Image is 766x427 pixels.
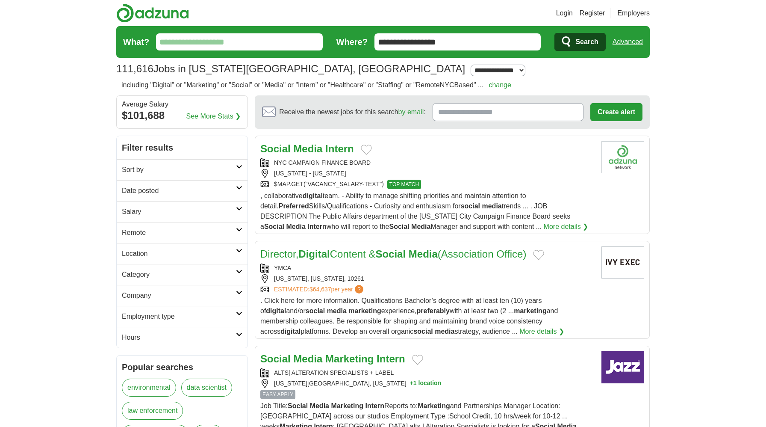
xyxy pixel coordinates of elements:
[336,36,368,48] label: Where?
[389,223,409,230] strong: Social
[117,136,247,159] h2: Filter results
[288,402,308,409] strong: Social
[116,63,465,74] h1: Jobs in [US_STATE][GEOGRAPHIC_DATA], [GEOGRAPHIC_DATA]
[580,8,605,18] a: Register
[544,222,589,232] a: More details ❯
[331,402,363,409] strong: Marketing
[306,307,325,314] strong: social
[307,223,326,230] strong: Intern
[260,192,570,230] span: , collaborative team. - Ability to manage shifting priorities and maintain attention to detail. S...
[121,80,511,90] h2: including "Digital" or "Marketing" or "Social" or "Media" or "Intern" or "Healthcare" or "Staffin...
[117,222,247,243] a: Remote
[617,8,650,18] a: Employers
[260,297,558,335] span: . Click here for more information. Qualifications Bachelor’s degree with at least ten (10) years ...
[375,248,406,260] strong: Social
[266,307,286,314] strong: digital
[417,307,450,314] strong: preferably
[361,145,372,155] button: Add to favorite jobs
[117,243,247,264] a: Location
[613,33,643,50] a: Advanced
[410,379,413,388] span: +
[116,61,153,77] span: 111,616
[418,402,450,409] strong: Marketing
[435,328,454,335] strong: media
[274,264,291,271] a: YMCA
[461,202,480,210] strong: social
[398,108,424,116] a: by email
[293,143,322,154] strong: Media
[181,379,232,397] a: data scientist
[122,379,176,397] a: environmental
[260,353,291,365] strong: Social
[325,353,374,365] strong: Marketing
[122,249,236,259] h2: Location
[325,143,354,154] strong: Intern
[260,379,595,388] div: [US_STATE][GEOGRAPHIC_DATA], [US_STATE]
[293,353,322,365] strong: Media
[533,250,544,260] button: Add to favorite jobs
[122,402,183,420] a: law enforcement
[122,228,236,238] h2: Remote
[260,158,595,167] div: NYC CAMPAIGN FINANCE BOARD
[489,81,511,89] a: change
[117,327,247,348] a: Hours
[186,111,241,122] a: See More Stats ❯
[279,107,425,117] span: Receive the newest jobs for this search :
[556,8,573,18] a: Login
[274,285,365,294] a: ESTIMATED:$64,637per year?
[514,307,546,314] strong: marketing
[365,402,384,409] strong: Intern
[122,165,236,175] h2: Sort by
[286,223,306,230] strong: Media
[575,33,598,50] span: Search
[303,192,323,199] strong: digital
[601,351,644,383] img: Company logo
[280,328,301,335] strong: digital
[601,246,644,279] img: YMCA logo
[412,355,423,365] button: Add to favorite jobs
[122,186,236,196] h2: Date posted
[122,108,242,123] div: $101,688
[409,248,438,260] strong: Media
[410,379,442,388] button: +1 location
[411,223,430,230] strong: Media
[298,248,330,260] strong: Digital
[482,202,501,210] strong: media
[260,274,595,283] div: [US_STATE], [US_STATE], 10261
[122,361,242,374] h2: Popular searches
[122,332,236,343] h2: Hours
[260,368,595,377] div: ALTS| ALTERATION SPECIALISTS + LABEL
[260,390,295,399] span: EASY APPLY
[279,202,309,210] strong: Preferred
[377,353,405,365] strong: Intern
[117,264,247,285] a: Category
[554,33,605,51] button: Search
[117,180,247,201] a: Date posted
[590,103,642,121] button: Create alert
[260,143,354,154] a: Social Media Intern
[122,101,242,108] div: Average Salary
[348,307,381,314] strong: marketing
[122,207,236,217] h2: Salary
[122,311,236,322] h2: Employment type
[264,223,284,230] strong: Social
[327,307,347,314] strong: media
[117,285,247,306] a: Company
[260,143,291,154] strong: Social
[413,328,433,335] strong: social
[387,180,421,189] span: TOP MATCH
[260,353,405,365] a: Social Media Marketing Intern
[519,326,564,337] a: More details ❯
[260,180,595,189] div: $MAP.GET("VACANCY_SALARY-TEXT")
[309,286,331,293] span: $64,637
[122,291,236,301] h2: Company
[122,270,236,280] h2: Category
[601,141,644,173] img: Company logo
[123,36,149,48] label: What?
[260,169,595,178] div: [US_STATE] - [US_STATE]
[117,201,247,222] a: Salary
[116,3,189,23] img: Adzuna logo
[117,159,247,180] a: Sort by
[117,306,247,327] a: Employment type
[260,248,526,260] a: Director,DigitalContent &Social Media(Association Office)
